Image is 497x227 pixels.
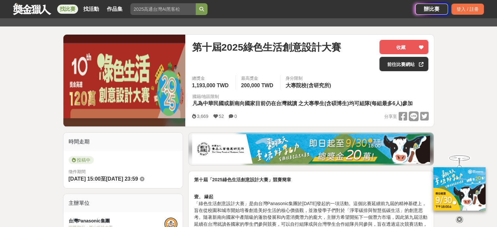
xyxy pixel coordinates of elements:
[69,218,165,224] div: 台灣Panasonic集團
[219,114,224,119] span: 52
[192,75,230,82] span: 總獎金
[192,134,430,164] img: b0ef2173-5a9d-47ad-b0e3-de335e335c0a.jpg
[63,194,183,212] div: 主辦單位
[63,43,186,118] img: Cover Image
[192,93,414,100] div: 國籍/地區限制
[379,40,428,54] button: 收藏
[415,4,448,15] a: 辦比賽
[69,169,86,174] span: 徵件期間
[130,3,196,15] input: 2025高通台灣AI黑客松
[433,167,486,211] img: ff197300-f8ee-455f-a0ae-06a3645bc375.jpg
[69,156,94,164] span: 投稿中
[194,177,291,182] strong: 第十屆「2025綠色生活創意設計大賽」競賽簡章
[104,5,125,14] a: 作品集
[194,194,213,199] strong: 壹、 緣起
[241,75,275,82] span: 最高獎金
[384,112,397,122] span: 分享至
[192,40,341,55] span: 第十屆2025綠色生活創意設計大賽
[379,57,428,71] a: 前往比賽網站
[451,4,484,15] div: 登入 / 註冊
[101,176,106,182] span: 至
[286,75,333,82] div: 身分限制
[192,83,228,88] span: 1,193,000 TWD
[63,133,183,151] div: 時間走期
[81,5,102,14] a: 找活動
[234,114,237,119] span: 0
[69,176,101,182] span: [DATE] 15:00
[241,83,273,88] span: 200,000 TWD
[286,83,331,88] span: 大專院校(含研究所)
[57,5,78,14] a: 找比賽
[197,114,208,119] span: 3,669
[106,176,138,182] span: [DATE] 23:59
[192,101,413,106] span: 凡為中華民國或新南向國家目前仍在台灣就讀 之大專學生(含碩博生)均可組隊(每組最多6人)參加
